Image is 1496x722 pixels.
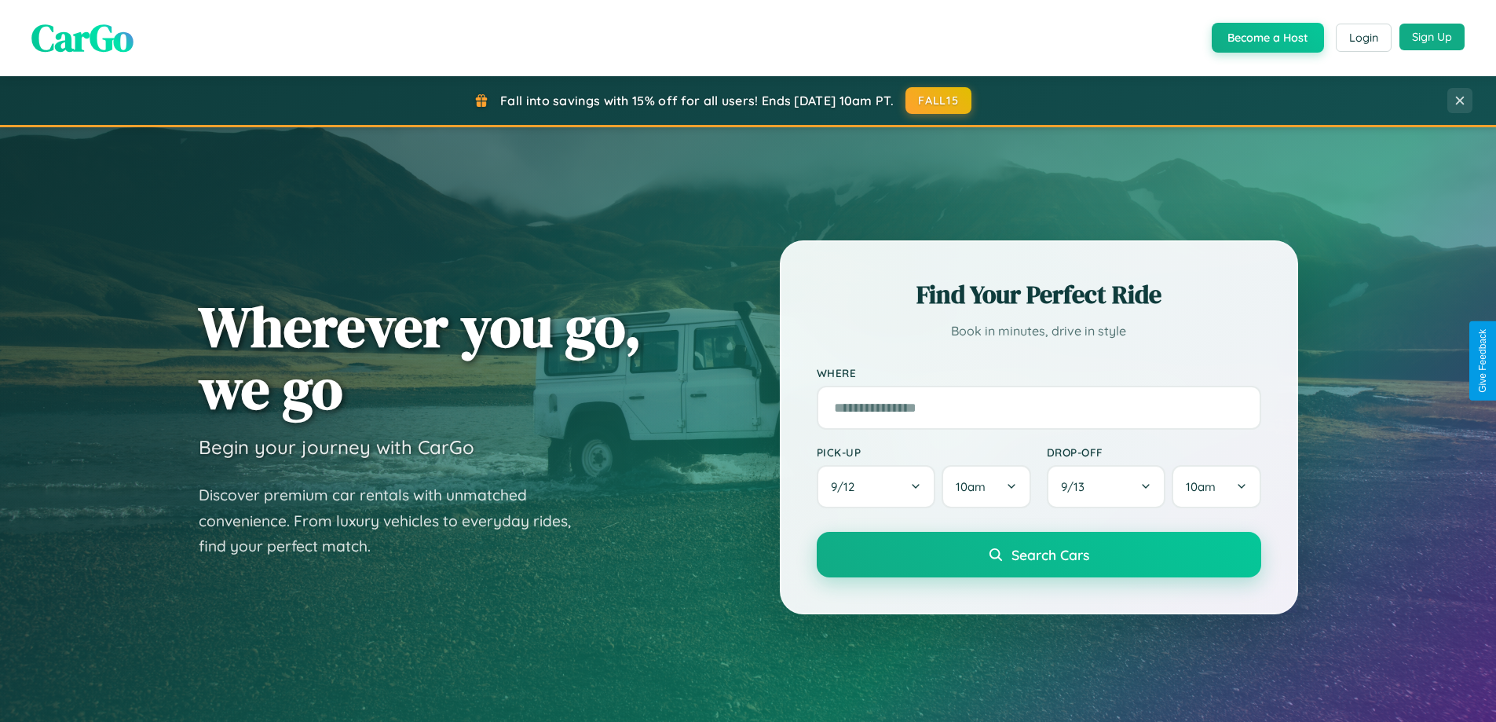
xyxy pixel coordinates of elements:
button: 10am [1172,465,1260,508]
button: Become a Host [1212,23,1324,53]
h3: Begin your journey with CarGo [199,435,474,459]
span: 9 / 13 [1061,479,1092,494]
span: CarGo [31,12,134,64]
span: 9 / 12 [831,479,862,494]
span: Fall into savings with 15% off for all users! Ends [DATE] 10am PT. [500,93,894,108]
p: Book in minutes, drive in style [817,320,1261,343]
button: Login [1336,24,1392,52]
button: FALL15 [905,87,971,114]
span: 10am [956,479,986,494]
div: Give Feedback [1477,329,1488,393]
h1: Wherever you go, we go [199,295,642,420]
label: Drop-off [1047,445,1261,459]
h2: Find Your Perfect Ride [817,277,1261,312]
label: Where [817,366,1261,379]
button: 9/13 [1047,465,1166,508]
span: Search Cars [1011,546,1089,563]
button: Sign Up [1399,24,1465,50]
p: Discover premium car rentals with unmatched convenience. From luxury vehicles to everyday rides, ... [199,482,591,559]
span: 10am [1186,479,1216,494]
label: Pick-up [817,445,1031,459]
button: 10am [942,465,1030,508]
button: Search Cars [817,532,1261,577]
button: 9/12 [817,465,936,508]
